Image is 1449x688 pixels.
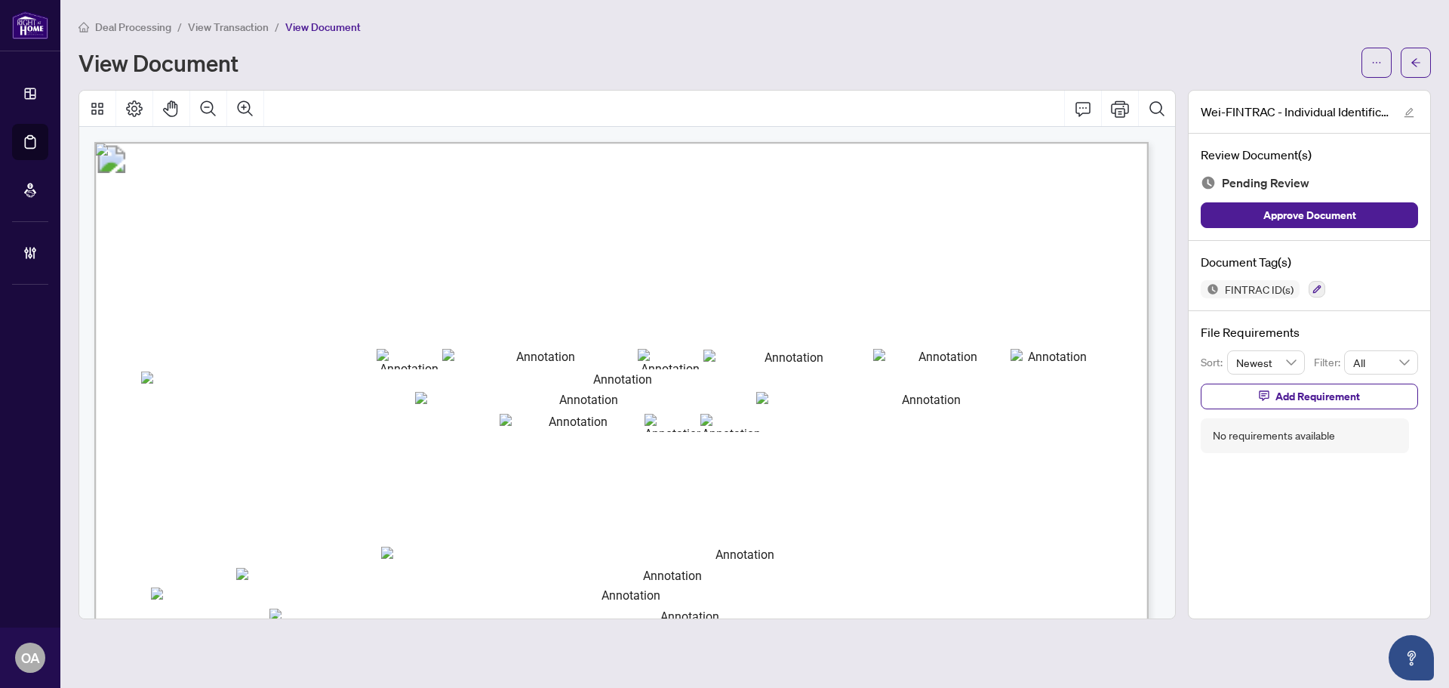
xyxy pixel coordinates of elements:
button: Open asap [1389,635,1434,680]
span: ellipsis [1371,57,1382,68]
span: OA [21,647,40,668]
span: Wei-FINTRAC - Individual Identification Information Record .pdf [1201,103,1389,121]
span: home [78,22,89,32]
li: / [177,18,182,35]
p: Sort: [1201,354,1227,371]
span: Pending Review [1222,173,1309,193]
span: View Document [285,20,361,34]
button: Approve Document [1201,202,1418,228]
div: No requirements available [1213,427,1335,444]
h4: Review Document(s) [1201,146,1418,164]
span: FINTRAC ID(s) [1219,284,1300,295]
h1: View Document [78,51,238,75]
li: / [275,18,279,35]
img: logo [12,11,48,39]
h4: Document Tag(s) [1201,253,1418,271]
span: arrow-left [1411,57,1421,68]
h4: File Requirements [1201,323,1418,341]
span: Deal Processing [95,20,171,34]
p: Filter: [1314,354,1344,371]
span: Newest [1236,351,1297,374]
button: Add Requirement [1201,384,1418,409]
span: View Transaction [188,20,269,34]
span: edit [1404,107,1414,118]
span: Add Requirement [1275,384,1360,409]
span: All [1353,351,1409,374]
img: Status Icon [1201,280,1219,298]
img: Document Status [1201,175,1216,190]
span: Approve Document [1263,203,1356,227]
